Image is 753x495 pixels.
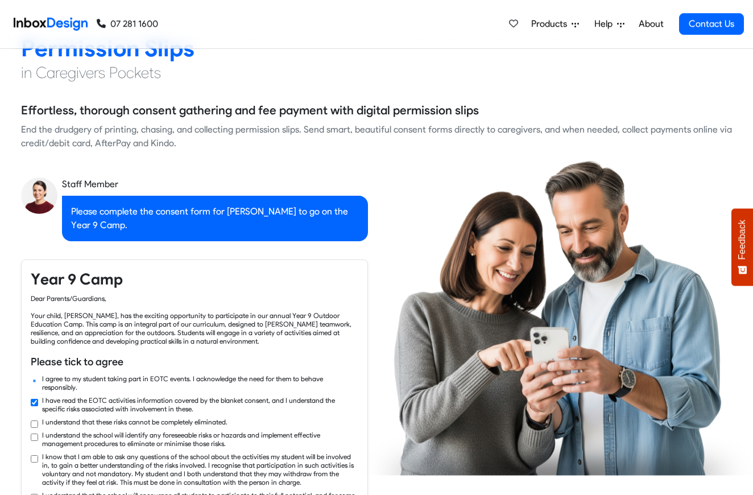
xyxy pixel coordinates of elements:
label: I know that I am able to ask any questions of the school about the activities my student will be ... [42,453,358,487]
label: I agree to my student taking part in EOTC events. I acknowledge the need for them to behave respo... [42,375,358,392]
a: Products [527,13,584,36]
span: Feedback [737,220,747,260]
a: 07 281 1600 [97,18,158,31]
label: I understand the school will identify any foreseeable risks or hazards and implement effective ma... [42,431,358,448]
h4: in Caregivers Pockets [21,63,732,84]
div: Please complete the consent form for [PERSON_NAME] to go on the Year 9 Camp. [62,196,368,242]
span: Products [531,18,572,31]
label: I have read the EOTC activities information covered by the blanket consent, and I understand the ... [42,397,358,414]
div: End the drudgery of printing, chasing, and collecting permission slips. Send smart, beautiful con... [21,123,732,151]
a: Help [590,13,629,36]
div: Dear Parents/Guardians, Your child, [PERSON_NAME], has the exciting opportunity to participate in... [31,295,358,346]
h4: Year 9 Camp [31,270,358,290]
div: Staff Member [62,178,368,192]
button: Feedback - Show survey [731,209,753,286]
span: Help [594,18,617,31]
a: About [635,13,667,36]
h5: Effortless, thorough consent gathering and fee payment with digital permission slips [21,102,479,119]
img: staff_avatar.png [21,178,57,214]
label: I understand that these risks cannot be completely eliminated. [42,418,227,427]
h6: Please tick to agree [31,355,358,370]
a: Contact Us [679,14,744,35]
